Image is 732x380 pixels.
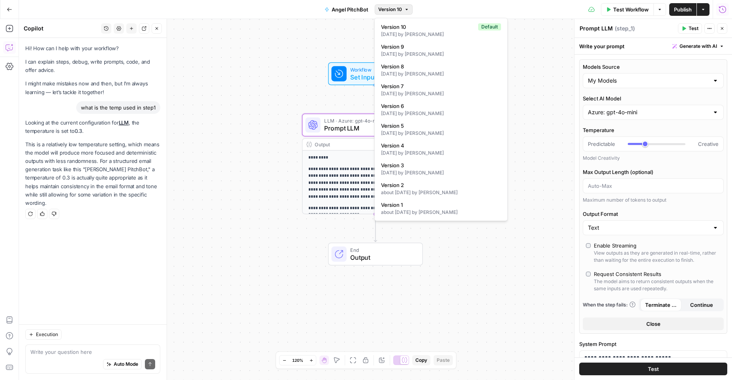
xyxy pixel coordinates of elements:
[579,363,727,375] button: Test
[75,128,82,134] strong: 0.3
[114,361,138,368] span: Auto Mode
[646,320,661,328] span: Close
[579,340,727,348] label: System Prompt
[381,82,498,90] span: Version 7
[302,243,449,266] div: EndOutput
[594,250,721,264] div: View outputs as they are generated in real-time, rather than waiting for the entire execution to ...
[615,25,635,32] span: ( step_1 )
[594,270,661,278] div: Request Consistent Results
[583,95,724,102] label: Select AI Model
[25,79,160,96] p: I might make mistakes now and then, but I’m always learning — let’s tackle it together!
[350,66,397,73] span: Workflow
[594,242,636,250] div: Enable Streaming
[381,181,498,189] span: Version 2
[320,3,373,16] button: Angel PitchBot
[588,140,615,148] span: Predictable
[583,197,724,204] div: Maximum number of tokens to output
[381,122,498,130] span: Version 5
[645,301,677,309] span: Terminate Workflow
[36,331,58,338] span: Execution
[381,110,501,117] div: [DATE] by [PERSON_NAME]
[381,102,498,110] span: Version 6
[588,182,719,190] input: Auto-Max
[381,51,501,58] div: [DATE] by [PERSON_NAME]
[574,38,732,54] div: Write your prompt
[698,140,719,148] span: Creative
[381,23,475,31] span: Version 10
[381,169,501,176] div: [DATE] by [PERSON_NAME]
[381,189,501,196] div: about [DATE] by [PERSON_NAME]
[103,359,142,369] button: Auto Mode
[374,18,508,221] div: Version 10
[381,142,498,149] span: Version 4
[588,108,709,116] input: Azure: gpt-4o-mini
[381,62,498,70] span: Version 8
[24,25,99,32] div: Copilot
[669,41,727,51] button: Generate with AI
[119,119,129,126] a: LLM
[381,70,501,78] div: [DATE] by [PERSON_NAME]
[374,214,377,242] g: Edge from step_1 to end
[412,355,430,365] button: Copy
[25,119,160,135] p: Looking at the current configuration for , the temperature is set to .
[588,224,709,232] input: Text
[324,117,424,125] span: LLM · Azure: gpt-4o-mini
[594,278,721,292] div: The model aims to return consistent outputs when the same inputs are used repeatedly.
[437,357,450,364] span: Paste
[381,90,501,97] div: [DATE] by [PERSON_NAME]
[586,272,591,276] input: Request Consistent ResultsThe model aims to return consistent outputs when the same inputs are us...
[583,168,724,176] label: Max Output Length (optional)
[689,25,698,32] span: Test
[674,6,692,13] span: Publish
[583,318,724,330] button: Close
[381,130,501,137] div: [DATE] by [PERSON_NAME]
[25,58,160,74] p: I can explain steps, debug, write prompts, code, and offer advice.
[669,3,696,16] button: Publish
[350,246,415,253] span: End
[381,43,498,51] span: Version 9
[378,6,402,13] span: Version 10
[381,201,498,209] span: Version 1
[583,155,724,162] div: Model Creativity
[381,149,501,157] div: [DATE] by [PERSON_NAME]
[332,6,368,13] span: Angel PitchBot
[381,209,501,216] div: about [DATE] by [PERSON_NAME]
[586,243,591,248] input: Enable StreamingView outputs as they are generated in real-time, rather than waiting for the enti...
[324,124,424,133] span: Prompt LLM
[415,357,427,364] span: Copy
[678,23,702,34] button: Test
[25,44,160,53] p: Hi! How can I help with your workflow?
[583,63,724,71] label: Models Source
[76,101,160,114] div: what is the temp used in step1
[580,25,613,32] textarea: Prompt LLM
[681,299,723,311] button: Continue
[478,23,501,30] div: Default
[679,43,717,50] span: Generate with AI
[583,210,724,218] label: Output Format
[25,329,62,340] button: Execution
[381,31,501,38] div: [DATE] by [PERSON_NAME]
[292,357,303,363] span: 120%
[690,301,713,309] span: Continue
[434,355,453,365] button: Paste
[588,77,709,85] input: My Models
[381,161,498,169] span: Version 3
[302,62,449,85] div: WorkflowSet InputsInputs
[601,3,653,16] button: Test Workflow
[315,141,423,148] div: Output
[583,301,636,308] a: When the step fails:
[350,72,397,82] span: Set Inputs
[583,126,724,134] label: Temperature
[375,4,413,15] button: Version 10
[648,365,659,373] span: Test
[613,6,649,13] span: Test Workflow
[350,253,415,262] span: Output
[25,140,160,207] p: This is a relatively low temperature setting, which means the model will produce more focused and...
